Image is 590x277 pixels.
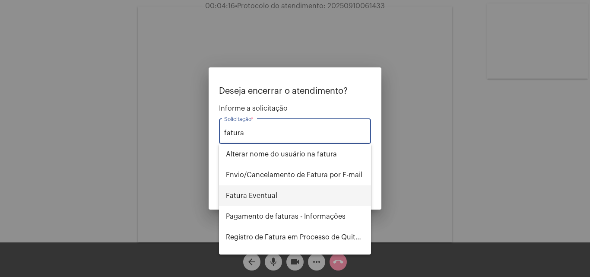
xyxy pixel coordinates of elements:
[219,105,371,112] span: Informe a solicitação
[226,144,364,165] span: Alterar nome do usuário na fatura
[226,206,364,227] span: Pagamento de faturas - Informações
[226,227,364,248] span: Registro de Fatura em Processo de Quitação
[224,129,366,137] input: Buscar solicitação
[226,165,364,185] span: Envio/Cancelamento de Fatura por E-mail
[226,248,364,268] span: Solicitar 2a via da Fatura (Correio/[GEOGRAPHIC_DATA]/Email)
[219,86,371,96] p: Deseja encerrar o atendimento?
[226,185,364,206] span: Fatura Eventual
